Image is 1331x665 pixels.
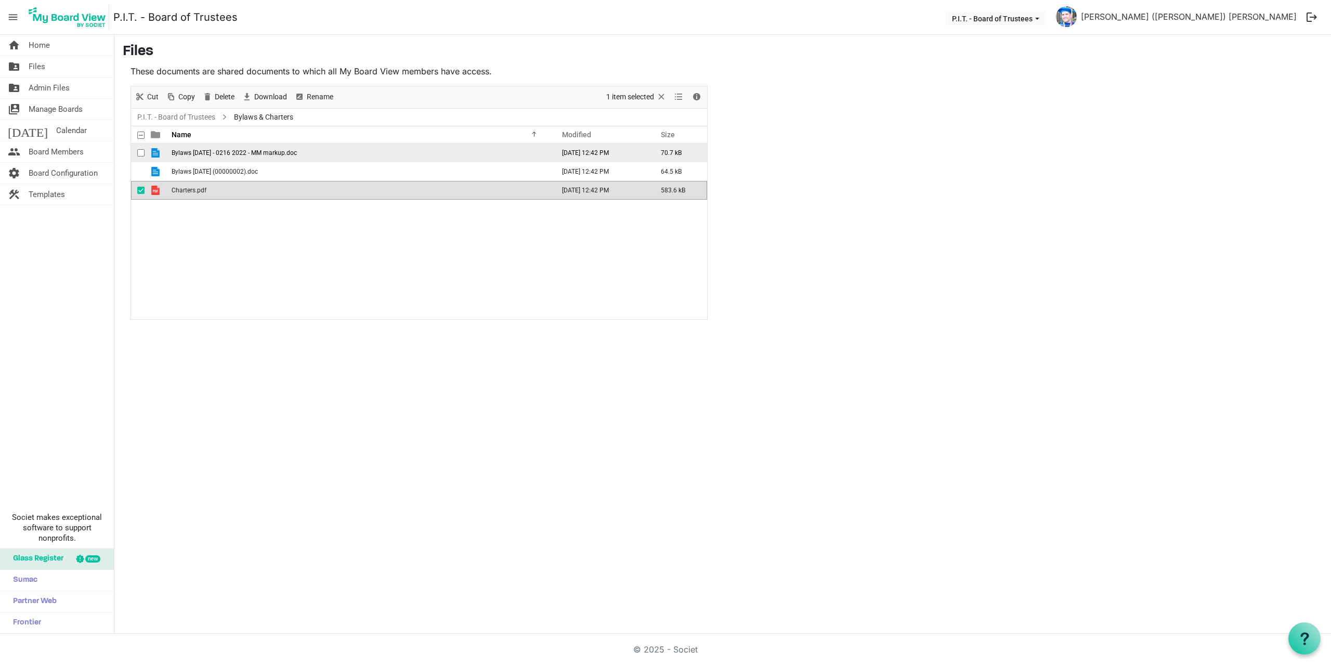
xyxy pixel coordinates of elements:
[131,181,145,200] td: checkbox
[131,86,162,108] div: Cut
[214,90,236,103] span: Delete
[8,163,20,184] span: settings
[133,90,161,103] button: Cut
[85,555,100,563] div: new
[306,90,334,103] span: Rename
[551,181,650,200] td: August 17, 2022 12:42 PM column header Modified
[8,549,63,569] span: Glass Register
[562,131,591,139] span: Modified
[131,144,145,162] td: checkbox
[945,11,1046,25] button: P.I.T. - Board of Trustees dropdownbutton
[177,90,196,103] span: Copy
[240,90,289,103] button: Download
[172,131,191,139] span: Name
[29,35,50,56] span: Home
[168,181,551,200] td: Charters.pdf is template cell column header Name
[29,56,45,77] span: Files
[199,86,238,108] div: Delete
[605,90,655,103] span: 1 item selected
[605,90,669,103] button: Selection
[8,35,20,56] span: home
[172,187,206,194] span: Charters.pdf
[168,144,551,162] td: Bylaws 02.25.09 - 0216 2022 - MM markup.doc is template cell column header Name
[131,162,145,181] td: checkbox
[650,181,707,200] td: 583.6 kB is template cell column header Size
[8,184,20,205] span: construction
[25,4,113,30] a: My Board View Logo
[661,131,675,139] span: Size
[135,111,217,124] a: P.I.T. - Board of Trustees
[56,120,87,141] span: Calendar
[551,144,650,162] td: August 17, 2022 12:42 PM column header Modified
[8,612,41,633] span: Frontier
[164,90,197,103] button: Copy
[8,99,20,120] span: switch_account
[146,90,160,103] span: Cut
[172,168,258,175] span: Bylaws [DATE] (00000002).doc
[131,65,708,77] p: These documents are shared documents to which all My Board View members have access.
[145,162,168,181] td: is template cell column header type
[5,512,109,543] span: Societ makes exceptional software to support nonprofits.
[123,43,1323,61] h3: Files
[3,7,23,27] span: menu
[8,120,48,141] span: [DATE]
[291,86,337,108] div: Rename
[232,111,295,124] span: Bylaws & Charters
[633,644,698,655] a: © 2025 - Societ
[172,149,297,157] span: Bylaws [DATE] - 0216 2022 - MM markup.doc
[650,144,707,162] td: 70.7 kB is template cell column header Size
[1301,6,1323,28] button: logout
[293,90,335,103] button: Rename
[670,86,688,108] div: View
[688,86,706,108] div: Details
[672,90,685,103] button: View dropdownbutton
[650,162,707,181] td: 64.5 kB is template cell column header Size
[8,77,20,98] span: folder_shared
[29,99,83,120] span: Manage Boards
[603,86,670,108] div: Clear selection
[238,86,291,108] div: Download
[8,591,57,612] span: Partner Web
[29,163,98,184] span: Board Configuration
[8,141,20,162] span: people
[162,86,199,108] div: Copy
[113,7,238,28] a: P.I.T. - Board of Trustees
[253,90,288,103] span: Download
[690,90,704,103] button: Details
[168,162,551,181] td: Bylaws 02.25.09 (00000002).doc is template cell column header Name
[1077,6,1301,27] a: [PERSON_NAME] ([PERSON_NAME]) [PERSON_NAME]
[8,570,37,591] span: Sumac
[1056,6,1077,27] img: AACwHfAXnT7RVsVMIpzP9NsJ9XQS-TCGe4VqKvD4igbMAJHlKI7vMXkTT4jGIXA3jjrzUlkvVTZPsJsHWjRaCw_thumb.png
[551,162,650,181] td: August 17, 2022 12:42 PM column header Modified
[29,184,65,205] span: Templates
[8,56,20,77] span: folder_shared
[201,90,237,103] button: Delete
[29,141,84,162] span: Board Members
[145,181,168,200] td: is template cell column header type
[145,144,168,162] td: is template cell column header type
[25,4,109,30] img: My Board View Logo
[29,77,70,98] span: Admin Files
